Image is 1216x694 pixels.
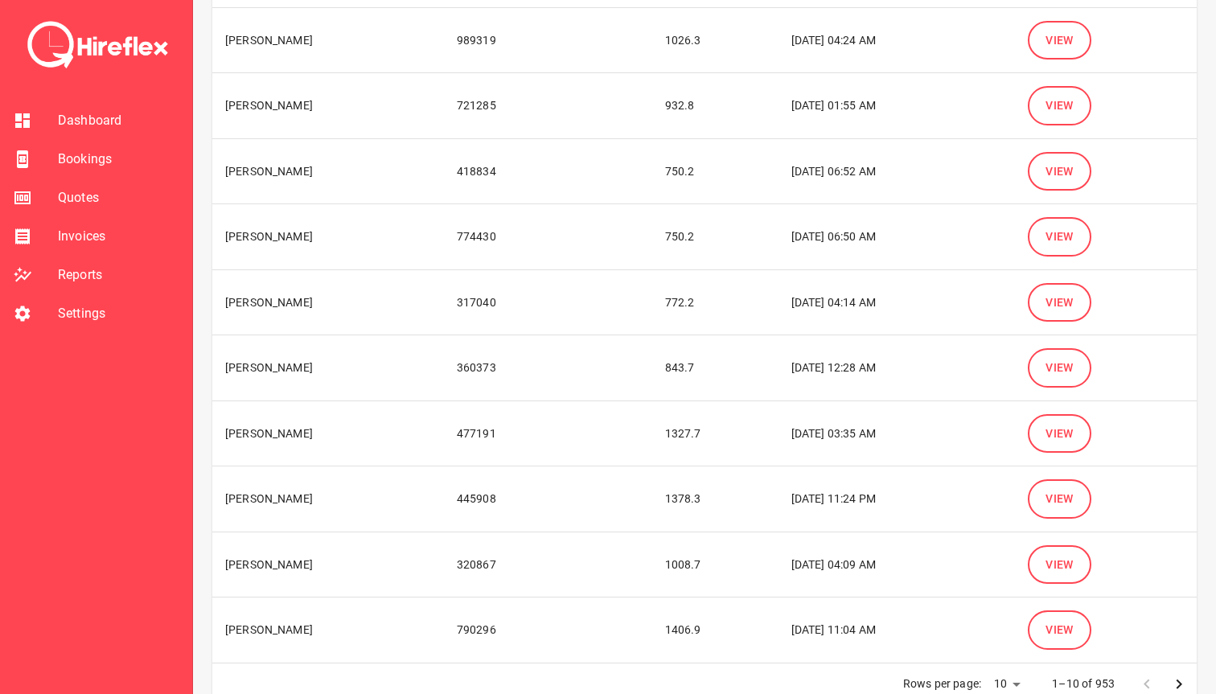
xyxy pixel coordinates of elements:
td: 932.8 [652,73,778,139]
td: 477191 [444,400,652,466]
span: View [1046,555,1074,575]
button: View [1028,348,1091,388]
td: [DATE] 04:09 AM [778,532,1016,597]
td: [PERSON_NAME] [212,400,444,466]
span: View [1046,96,1074,116]
td: [DATE] 11:24 PM [778,466,1016,532]
td: 317040 [444,269,652,335]
span: View [1046,358,1074,378]
td: 360373 [444,335,652,401]
span: Reports [58,265,179,285]
td: 1378.3 [652,466,778,532]
button: View [1028,545,1091,585]
span: Quotes [58,188,179,207]
span: Settings [58,304,179,323]
p: Rows per page: [903,676,981,692]
td: [PERSON_NAME] [212,335,444,401]
td: [DATE] 06:50 AM [778,204,1016,270]
span: Dashboard [58,111,179,130]
td: 1406.9 [652,597,778,663]
td: [PERSON_NAME] [212,597,444,663]
td: [PERSON_NAME] [212,204,444,270]
td: 989319 [444,7,652,73]
td: [DATE] 04:14 AM [778,269,1016,335]
td: 445908 [444,466,652,532]
span: Invoices [58,227,179,246]
button: View [1028,414,1091,454]
span: View [1046,489,1074,509]
td: 1008.7 [652,532,778,597]
button: View [1028,152,1091,191]
td: [PERSON_NAME] [212,532,444,597]
span: View [1046,620,1074,640]
td: [DATE] 12:28 AM [778,335,1016,401]
td: 750.2 [652,204,778,270]
td: [PERSON_NAME] [212,7,444,73]
td: [DATE] 06:52 AM [778,138,1016,204]
td: [DATE] 03:35 AM [778,400,1016,466]
td: 750.2 [652,138,778,204]
span: Bookings [58,150,179,169]
td: [DATE] 01:55 AM [778,73,1016,139]
td: [PERSON_NAME] [212,269,444,335]
td: 843.7 [652,335,778,401]
td: [PERSON_NAME] [212,73,444,139]
span: View [1046,293,1074,313]
td: [PERSON_NAME] [212,138,444,204]
td: [DATE] 11:04 AM [778,597,1016,663]
td: 772.2 [652,269,778,335]
td: 774430 [444,204,652,270]
td: [DATE] 04:24 AM [778,7,1016,73]
button: View [1028,610,1091,650]
td: 721285 [444,73,652,139]
button: View [1028,86,1091,125]
button: View [1028,479,1091,519]
button: View [1028,283,1091,322]
td: 790296 [444,597,652,663]
button: View [1028,21,1091,60]
td: [PERSON_NAME] [212,466,444,532]
span: View [1046,162,1074,182]
td: 320867 [444,532,652,597]
span: View [1046,31,1074,51]
button: View [1028,217,1091,257]
p: 1–10 of 953 [1052,676,1115,692]
td: 1026.3 [652,7,778,73]
span: View [1046,424,1074,444]
span: View [1046,227,1074,247]
td: 1327.7 [652,400,778,466]
td: 418834 [444,138,652,204]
